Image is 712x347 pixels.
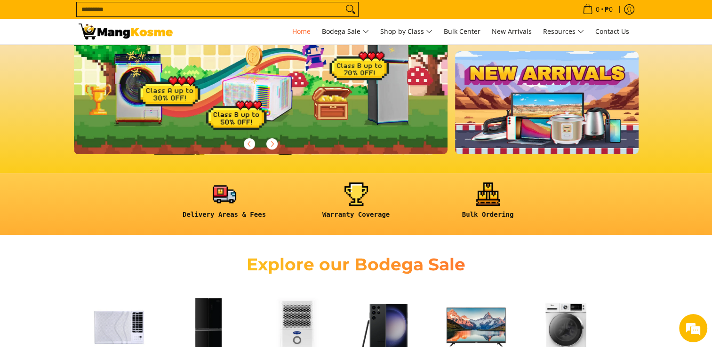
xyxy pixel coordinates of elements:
span: New Arrivals [492,27,532,36]
a: Shop by Class [376,19,437,44]
span: Home [292,27,311,36]
span: Resources [543,26,584,38]
a: Bodega Sale [317,19,374,44]
nav: Main Menu [182,19,634,44]
button: Previous [239,134,260,154]
a: <h6><strong>Warranty Coverage</strong></h6> [295,182,417,226]
span: 0 [594,6,601,13]
a: New Arrivals [487,19,536,44]
a: Contact Us [591,19,634,44]
img: Mang Kosme: Your Home Appliances Warehouse Sale Partner! [79,24,173,39]
span: ₱0 [603,6,614,13]
a: Home [288,19,315,44]
a: Resources [538,19,589,44]
a: <h6><strong>Bulk Ordering</strong></h6> [427,182,549,226]
button: Next [262,134,282,154]
span: Shop by Class [380,26,432,38]
h2: Explore our Bodega Sale [220,254,493,275]
span: Bulk Center [444,27,480,36]
span: Contact Us [595,27,629,36]
button: Search [343,2,358,16]
span: • [580,4,616,15]
span: Bodega Sale [322,26,369,38]
a: Bulk Center [439,19,485,44]
a: <h6><strong>Delivery Areas & Fees</strong></h6> [163,182,286,226]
